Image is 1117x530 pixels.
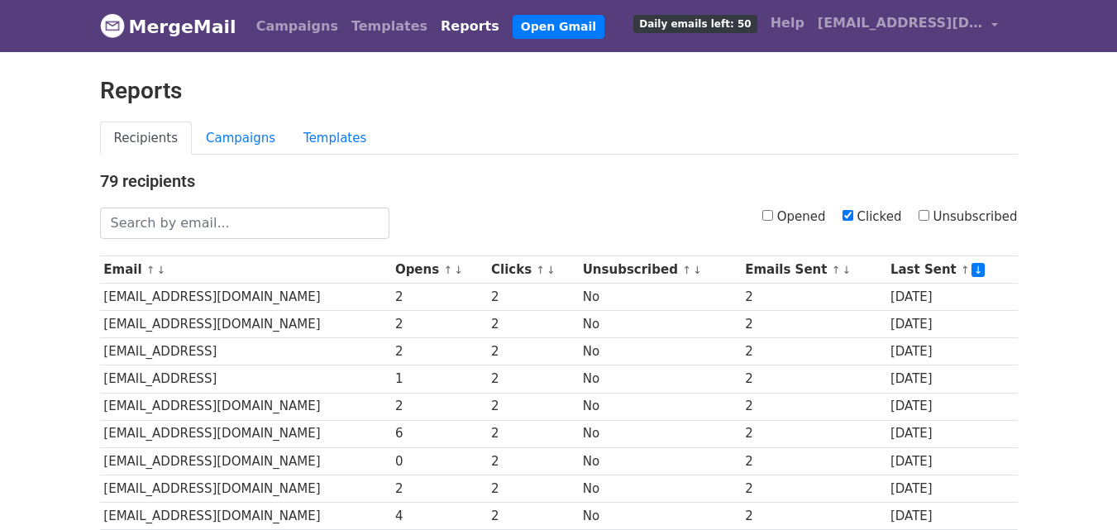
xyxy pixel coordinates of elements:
[579,475,741,502] td: No
[345,10,434,43] a: Templates
[741,338,886,365] td: 2
[100,122,193,155] a: Recipients
[100,365,392,393] td: [EMAIL_ADDRESS]
[192,122,289,155] a: Campaigns
[100,77,1018,105] h2: Reports
[487,420,579,447] td: 2
[886,393,1017,420] td: [DATE]
[762,208,826,227] label: Opened
[843,208,902,227] label: Clicked
[100,284,392,311] td: [EMAIL_ADDRESS][DOMAIN_NAME]
[487,502,579,529] td: 2
[919,210,929,221] input: Unsubscribed
[487,393,579,420] td: 2
[682,264,691,276] a: ↑
[547,264,556,276] a: ↓
[741,311,886,338] td: 2
[818,13,983,33] span: [EMAIL_ADDRESS][DOMAIN_NAME]
[741,420,886,447] td: 2
[100,393,392,420] td: [EMAIL_ADDRESS][DOMAIN_NAME]
[886,475,1017,502] td: [DATE]
[391,256,487,284] th: Opens
[487,475,579,502] td: 2
[579,393,741,420] td: No
[764,7,811,40] a: Help
[391,284,487,311] td: 2
[100,9,236,44] a: MergeMail
[886,420,1017,447] td: [DATE]
[100,13,125,38] img: MergeMail logo
[391,393,487,420] td: 2
[100,208,389,239] input: Search by email...
[100,171,1018,191] h4: 79 recipients
[971,263,986,277] a: ↓
[741,284,886,311] td: 2
[886,338,1017,365] td: [DATE]
[633,15,757,33] span: Daily emails left: 50
[627,7,763,40] a: Daily emails left: 50
[886,284,1017,311] td: [DATE]
[391,338,487,365] td: 2
[513,15,604,39] a: Open Gmail
[741,365,886,393] td: 2
[289,122,380,155] a: Templates
[391,475,487,502] td: 2
[886,256,1017,284] th: Last Sent
[741,502,886,529] td: 2
[579,284,741,311] td: No
[391,447,487,475] td: 0
[842,264,851,276] a: ↓
[693,264,702,276] a: ↓
[919,208,1018,227] label: Unsubscribed
[391,365,487,393] td: 1
[100,502,392,529] td: [EMAIL_ADDRESS][DOMAIN_NAME]
[100,420,392,447] td: [EMAIL_ADDRESS][DOMAIN_NAME]
[843,210,853,221] input: Clicked
[579,338,741,365] td: No
[391,502,487,529] td: 4
[487,256,579,284] th: Clicks
[487,284,579,311] td: 2
[886,365,1017,393] td: [DATE]
[886,311,1017,338] td: [DATE]
[100,475,392,502] td: [EMAIL_ADDRESS][DOMAIN_NAME]
[157,264,166,276] a: ↓
[579,420,741,447] td: No
[100,256,392,284] th: Email
[250,10,345,43] a: Campaigns
[100,447,392,475] td: [EMAIL_ADDRESS][DOMAIN_NAME]
[811,7,1005,45] a: [EMAIL_ADDRESS][DOMAIN_NAME]
[100,338,392,365] td: [EMAIL_ADDRESS]
[434,10,506,43] a: Reports
[146,264,155,276] a: ↑
[443,264,452,276] a: ↑
[741,475,886,502] td: 2
[762,210,773,221] input: Opened
[536,264,545,276] a: ↑
[832,264,841,276] a: ↑
[741,393,886,420] td: 2
[391,311,487,338] td: 2
[741,256,886,284] th: Emails Sent
[579,256,741,284] th: Unsubscribed
[579,502,741,529] td: No
[961,264,970,276] a: ↑
[487,365,579,393] td: 2
[487,338,579,365] td: 2
[741,447,886,475] td: 2
[886,447,1017,475] td: [DATE]
[886,502,1017,529] td: [DATE]
[579,365,741,393] td: No
[579,447,741,475] td: No
[391,420,487,447] td: 6
[579,311,741,338] td: No
[454,264,463,276] a: ↓
[100,311,392,338] td: [EMAIL_ADDRESS][DOMAIN_NAME]
[487,447,579,475] td: 2
[487,311,579,338] td: 2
